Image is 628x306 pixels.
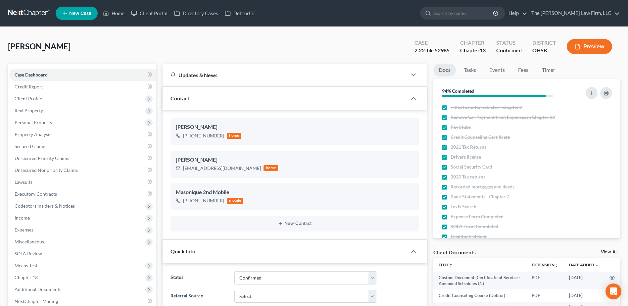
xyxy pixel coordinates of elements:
[15,239,44,244] span: Miscellaneous
[605,283,621,299] div: Open Intercom Messenger
[15,263,37,268] span: Means Test
[433,272,526,290] td: Custom Document (Certificate of Service - Amended Schedules I/J)
[183,132,224,139] div: [PHONE_NUMBER]
[167,290,231,303] label: Referral Source
[15,120,52,125] span: Personal Property
[15,179,32,185] span: Lawsuits
[564,289,604,301] td: [DATE]
[433,249,476,256] div: Client Documents
[451,134,510,140] span: Credit Counseling Certificate
[496,47,522,54] div: Confirmed
[449,263,453,267] i: unfold_more
[15,167,78,173] span: Unsecured Nonpriority Claims
[451,124,471,130] span: Pay Stubs
[433,289,526,301] td: Credit Counseling Course (Debtor)
[264,165,278,171] div: home
[526,289,564,301] td: PDF
[451,203,476,210] span: Lexis Search
[9,176,156,188] a: Lawsuits
[451,213,504,220] span: Expense Form Completed
[451,154,481,160] span: Drivers license
[69,11,91,16] span: New Case
[537,64,560,76] a: Timer
[564,272,604,290] td: [DATE]
[15,275,38,280] span: Chapter 13
[15,227,33,232] span: Expenses
[15,143,46,149] span: Secured Claims
[15,251,42,256] span: SOFA Review
[15,203,75,209] span: Codebtors Insiders & Notices
[451,183,514,190] span: Recorded mortgages and deeds
[9,140,156,152] a: Secured Claims
[555,263,558,267] i: unfold_more
[9,81,156,93] a: Credit Report
[15,131,51,137] span: Property Analysis
[171,7,221,19] a: Directory Cases
[451,114,555,121] span: Remove Car Payment from Expenses in Chapter 13
[528,7,620,19] a: The [PERSON_NAME] Law Firm, LLC
[170,72,399,78] div: Updates & News
[439,262,453,267] a: Titleunfold_more
[460,47,486,54] div: Chapter
[100,7,128,19] a: Home
[9,188,156,200] a: Executory Contracts
[8,41,71,51] span: [PERSON_NAME]
[9,128,156,140] a: Property Analysis
[496,39,522,47] div: Status
[595,263,599,267] i: expand_more
[15,298,58,304] span: NextChapter Mailing
[167,271,231,284] label: Status
[567,39,612,54] button: Preview
[15,215,30,221] span: Income
[526,272,564,290] td: PDF
[460,39,486,47] div: Chapter
[451,144,486,150] span: 2021 Tax Returns
[451,233,487,240] span: Creditor List Sent
[451,174,485,180] span: 2020 Tax returns
[15,72,48,77] span: Case Dashboard
[176,156,413,164] div: [PERSON_NAME]
[459,64,481,76] a: Tasks
[484,64,510,76] a: Events
[451,164,492,170] span: Social Security Card
[414,47,450,54] div: 2:22-bk-52985
[15,84,43,89] span: Credit Report
[176,123,413,131] div: [PERSON_NAME]
[532,39,556,47] div: District
[569,262,599,267] a: Date Added expand_more
[227,133,241,139] div: home
[183,197,224,204] div: [PHONE_NUMBER]
[9,164,156,176] a: Unsecured Nonpriority Claims
[505,7,527,19] a: Help
[480,47,486,53] span: 13
[15,108,43,113] span: Real Property
[9,69,156,81] a: Case Dashboard
[532,262,558,267] a: Extensionunfold_more
[9,152,156,164] a: Unsecured Priority Claims
[442,88,474,94] strong: 94% Completed
[15,155,69,161] span: Unsecured Priority Claims
[176,221,413,226] button: New Contact
[227,198,243,204] div: mobile
[451,223,498,230] span: SOFA Form Completed
[414,39,450,47] div: Case
[128,7,171,19] a: Client Portal
[433,7,494,19] input: Search by name...
[451,104,522,111] span: Titles to motor vehicles - Chapter 7
[433,64,456,76] a: Docs
[176,188,413,196] div: Masonique 2nd Mobile
[601,250,617,254] a: View All
[221,7,259,19] a: DebtorCC
[513,64,534,76] a: Fees
[451,193,509,200] span: Bank Statements - Chapter 7
[15,96,42,101] span: Client Profile
[170,95,189,101] span: Contact
[15,191,57,197] span: Executory Contracts
[170,248,195,254] span: Quick Info
[9,248,156,260] a: SOFA Review
[532,47,556,54] div: OHSB
[15,286,61,292] span: Additional Documents
[183,165,261,172] div: [EMAIL_ADDRESS][DOMAIN_NAME]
